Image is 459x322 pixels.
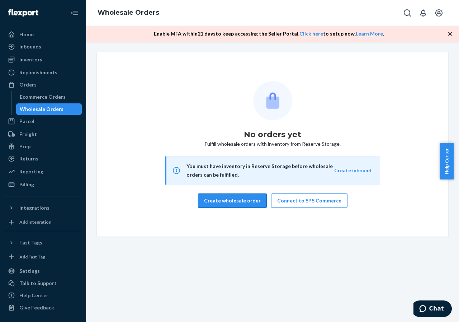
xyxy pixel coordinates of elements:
[4,179,82,190] a: Billing
[4,129,82,140] a: Freight
[4,216,82,228] a: Add Integration
[19,304,54,311] div: Give Feedback
[103,81,443,208] div: Fulfill wholesale orders with inventory from Reserve Storage.
[19,31,34,38] div: Home
[92,3,165,23] ol: breadcrumbs
[4,54,82,65] a: Inventory
[4,302,82,313] button: Give Feedback
[186,162,334,179] div: You must have inventory in Reserve Storage before wholesale orders can be fulfilled.
[8,9,38,17] img: Flexport logo
[432,6,446,20] button: Open account menu
[4,251,82,263] a: Add Fast Tag
[19,168,43,175] div: Reporting
[20,106,63,113] div: Wholesale Orders
[20,93,66,101] div: Ecommerce Orders
[16,103,82,115] a: Wholesale Orders
[4,29,82,40] a: Home
[19,131,37,138] div: Freight
[4,265,82,277] a: Settings
[19,155,38,162] div: Returns
[416,6,430,20] button: Open notifications
[19,56,42,63] div: Inventory
[19,267,40,275] div: Settings
[299,31,323,37] a: Click here
[4,116,82,127] a: Parcel
[4,153,82,164] a: Returns
[253,81,292,120] img: Empty list
[413,300,452,318] iframe: Opens a widget where you can chat to one of our agents
[19,81,37,88] div: Orders
[67,6,82,20] button: Close Navigation
[19,219,51,225] div: Add Integration
[154,30,384,37] p: Enable MFA within 21 days to keep accessing the Seller Portal. to setup now. .
[356,31,383,37] a: Learn More
[19,118,34,125] div: Parcel
[19,181,34,188] div: Billing
[244,129,301,140] h1: No orders yet
[16,91,82,103] a: Ecommerce Orders
[4,141,82,152] a: Prep
[334,167,372,174] button: Create inbound
[19,143,30,150] div: Prep
[400,6,415,20] button: Open Search Box
[271,193,347,208] button: Connect to SPS Commerce
[198,193,267,208] button: Create wholesale order
[19,292,48,299] div: Help Center
[4,67,82,78] a: Replenishments
[98,9,159,17] a: Wholesale Orders
[4,41,82,52] a: Inbounds
[4,237,82,248] button: Fast Tags
[4,166,82,177] a: Reporting
[19,239,42,246] div: Fast Tags
[19,43,41,50] div: Inbounds
[19,69,57,76] div: Replenishments
[19,204,49,211] div: Integrations
[19,254,45,260] div: Add Fast Tag
[4,202,82,214] button: Integrations
[4,290,82,301] a: Help Center
[19,280,57,287] div: Talk to Support
[440,143,454,179] button: Help Center
[4,277,82,289] button: Talk to Support
[4,79,82,90] a: Orders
